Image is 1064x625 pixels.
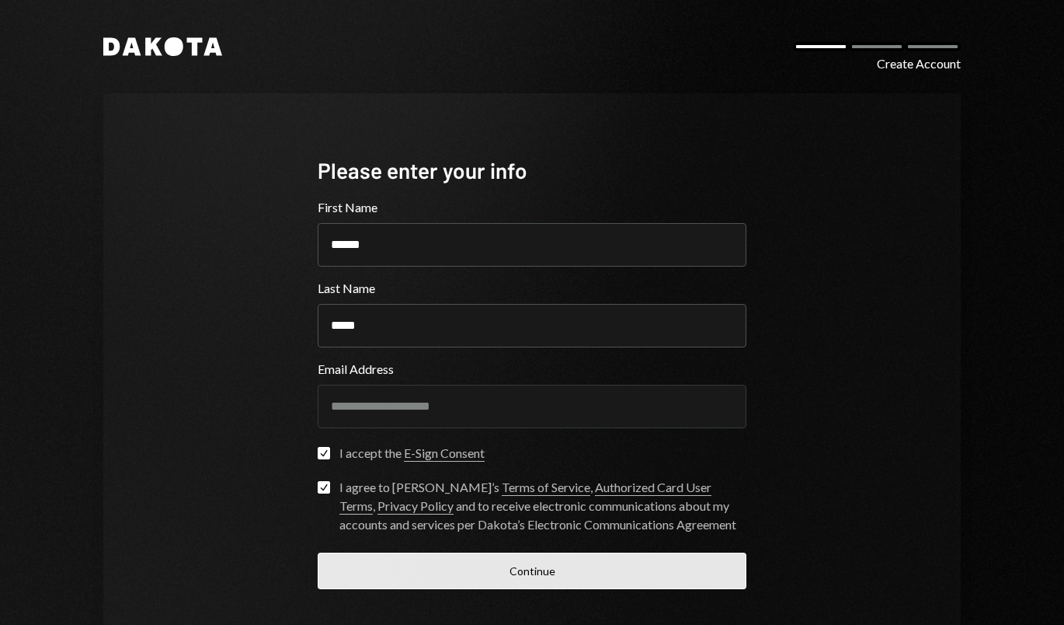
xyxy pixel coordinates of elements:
label: Last Name [318,279,746,298]
button: I agree to [PERSON_NAME]’s Terms of Service, Authorized Card User Terms, Privacy Policy and to re... [318,481,330,494]
a: E-Sign Consent [404,445,485,462]
label: First Name [318,198,746,217]
div: I agree to [PERSON_NAME]’s , , and to receive electronic communications about my accounts and ser... [339,478,746,534]
a: Terms of Service [502,480,590,496]
label: Email Address [318,360,746,379]
a: Authorized Card User Terms [339,480,711,515]
a: Privacy Policy [377,498,454,515]
div: Please enter your info [318,155,746,186]
button: Continue [318,553,746,589]
div: Create Account [877,54,961,73]
button: I accept the E-Sign Consent [318,447,330,459]
div: I accept the [339,444,485,463]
